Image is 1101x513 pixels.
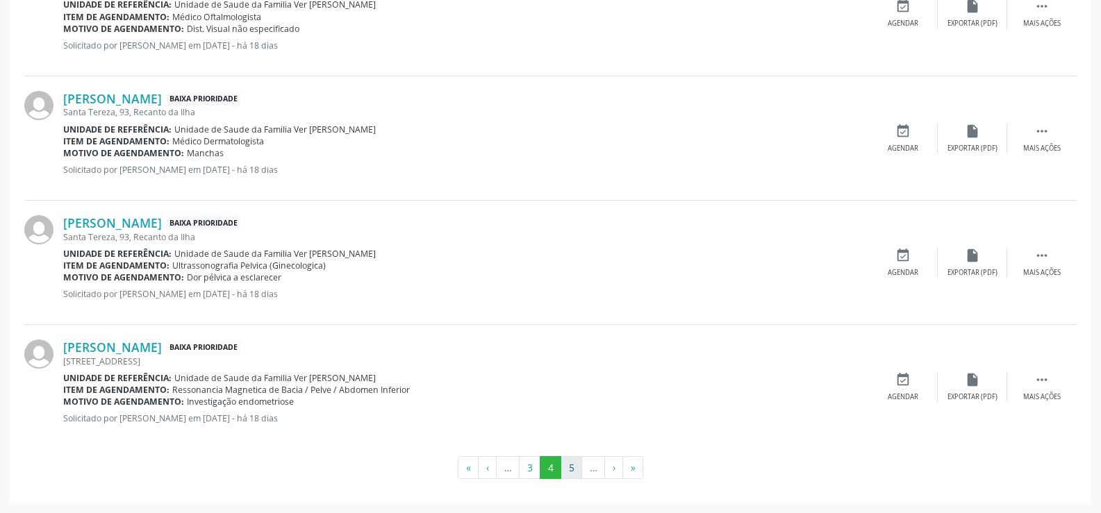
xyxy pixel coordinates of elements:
i:  [1034,372,1050,387]
div: Mais ações [1023,268,1061,278]
i:  [1034,124,1050,139]
span: Ultrassonografia Pelvica (Ginecologica) [172,260,326,271]
span: Médico Dermatologista [172,135,264,147]
div: Mais ações [1023,144,1061,153]
img: img [24,339,53,369]
i: event_available [895,124,911,139]
div: [STREET_ADDRESS] [63,355,868,367]
b: Item de agendamento: [63,384,169,396]
button: Go to last page [622,456,643,480]
div: Agendar [888,144,918,153]
div: Exportar (PDF) [947,144,997,153]
b: Motivo de agendamento: [63,23,184,35]
div: Mais ações [1023,392,1061,402]
button: Go to page 3 [519,456,540,480]
b: Item de agendamento: [63,135,169,147]
div: Agendar [888,19,918,28]
img: img [24,215,53,244]
i: insert_drive_file [965,124,980,139]
b: Unidade de referência: [63,372,172,384]
i: insert_drive_file [965,372,980,387]
b: Item de agendamento: [63,260,169,271]
div: Exportar (PDF) [947,392,997,402]
span: Médico Oftalmologista [172,11,261,23]
p: Solicitado por [PERSON_NAME] em [DATE] - há 18 dias [63,164,868,176]
span: Investigação endometriose [187,396,294,407]
div: Santa Tereza, 93, Recanto da Ilha [63,231,868,243]
b: Motivo de agendamento: [63,271,184,283]
span: Dist. Visual não especificado [187,23,299,35]
div: Mais ações [1023,19,1061,28]
div: Santa Tereza, 93, Recanto da Ilha [63,106,868,118]
span: Manchas [187,147,224,159]
button: Go to page 4 [540,456,561,480]
div: Agendar [888,268,918,278]
img: img [24,91,53,120]
span: Ressonancia Magnetica de Bacia / Pelve / Abdomen Inferior [172,384,410,396]
p: Solicitado por [PERSON_NAME] em [DATE] - há 18 dias [63,412,868,424]
span: Baixa Prioridade [167,216,240,230]
button: Go to next page [604,456,623,480]
span: Unidade de Saude da Familia Ver [PERSON_NAME] [174,124,376,135]
a: [PERSON_NAME] [63,91,162,106]
div: Exportar (PDF) [947,268,997,278]
i: event_available [895,372,911,387]
button: Go to previous page [478,456,497,480]
span: Dor pélvica a esclarecer [187,271,281,283]
p: Solicitado por [PERSON_NAME] em [DATE] - há 18 dias [63,288,868,300]
ul: Pagination [24,456,1077,480]
b: Unidade de referência: [63,124,172,135]
p: Solicitado por [PERSON_NAME] em [DATE] - há 18 dias [63,40,868,51]
span: Baixa Prioridade [167,340,240,355]
span: Unidade de Saude da Familia Ver [PERSON_NAME] [174,372,376,384]
div: Exportar (PDF) [947,19,997,28]
span: Baixa Prioridade [167,92,240,106]
a: [PERSON_NAME] [63,215,162,230]
span: Unidade de Saude da Familia Ver [PERSON_NAME] [174,248,376,260]
div: Agendar [888,392,918,402]
button: Go to page 5 [561,456,582,480]
b: Motivo de agendamento: [63,147,184,159]
button: Go to first page [458,456,479,480]
i:  [1034,248,1050,263]
i: event_available [895,248,911,263]
b: Item de agendamento: [63,11,169,23]
b: Motivo de agendamento: [63,396,184,407]
b: Unidade de referência: [63,248,172,260]
a: [PERSON_NAME] [63,339,162,355]
i: insert_drive_file [965,248,980,263]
